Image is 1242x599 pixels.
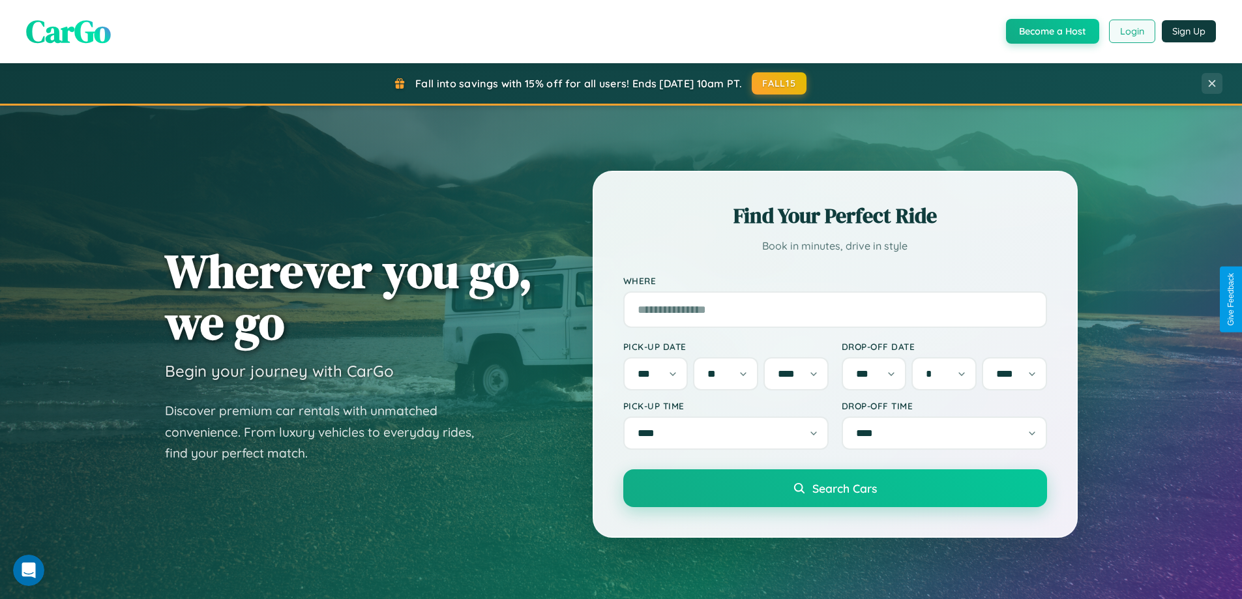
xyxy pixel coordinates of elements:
button: FALL15 [752,72,806,95]
button: Sign Up [1162,20,1216,42]
label: Where [623,275,1047,286]
label: Pick-up Time [623,400,829,411]
p: Book in minutes, drive in style [623,237,1047,256]
h2: Find Your Perfect Ride [623,201,1047,230]
iframe: Intercom live chat [13,555,44,586]
span: CarGo [26,10,111,53]
h1: Wherever you go, we go [165,245,533,348]
label: Drop-off Time [842,400,1047,411]
button: Search Cars [623,469,1047,507]
button: Become a Host [1006,19,1099,44]
p: Discover premium car rentals with unmatched convenience. From luxury vehicles to everyday rides, ... [165,400,491,464]
div: Give Feedback [1226,273,1235,326]
h3: Begin your journey with CarGo [165,361,394,381]
span: Fall into savings with 15% off for all users! Ends [DATE] 10am PT. [415,77,742,90]
span: Search Cars [812,481,877,495]
label: Drop-off Date [842,341,1047,352]
button: Login [1109,20,1155,43]
label: Pick-up Date [623,341,829,352]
